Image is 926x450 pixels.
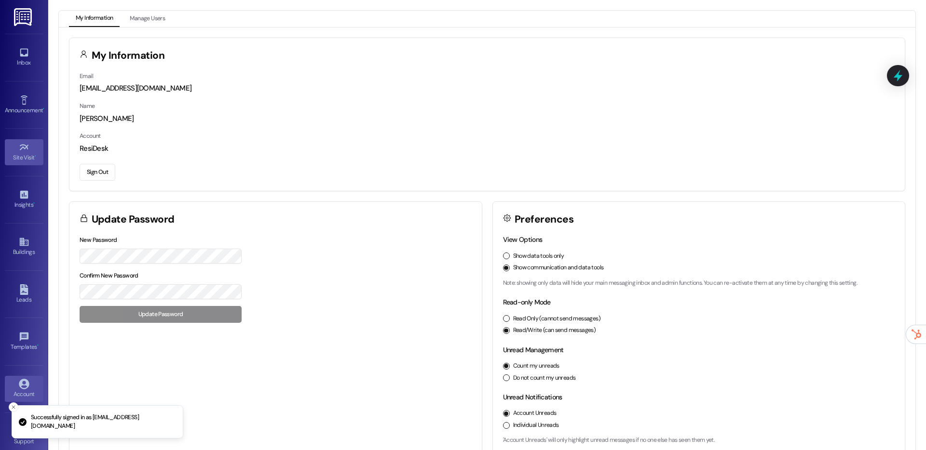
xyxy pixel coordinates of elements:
label: Read/Write (can send messages) [513,326,596,335]
label: Unread Management [503,345,564,354]
h3: Preferences [515,214,573,225]
p: Note: showing only data will hide your main messaging inbox and admin functions. You can re-activ... [503,279,895,288]
label: Count my unreads [513,362,559,371]
label: Do not count my unreads [513,374,576,383]
button: Close toast [9,402,18,412]
a: Insights • [5,186,43,212]
a: Leads [5,281,43,307]
span: • [33,200,35,207]
span: • [35,153,36,159]
label: New Password [80,236,117,244]
p: Successfully signed in as [EMAIL_ADDRESS][DOMAIN_NAME] [31,413,175,430]
div: [PERSON_NAME] [80,114,895,124]
a: Buildings [5,234,43,260]
span: • [43,106,44,112]
label: Unread Notifications [503,393,562,401]
label: Email [80,72,93,80]
label: Show communication and data tools [513,264,604,272]
p: 'Account Unreads' will only highlight unread messages if no one else has seen them yet. [503,436,895,445]
label: Account [80,132,101,140]
button: Sign Out [80,164,115,181]
a: Inbox [5,44,43,70]
h3: Update Password [92,214,175,225]
label: Read-only Mode [503,298,551,306]
img: ResiDesk Logo [14,8,34,26]
span: • [37,342,39,349]
label: Individual Unreads [513,421,559,430]
a: Templates • [5,329,43,355]
label: Read Only (cannot send messages) [513,315,600,323]
a: Support [5,423,43,449]
label: View Options [503,235,543,244]
button: Manage Users [123,11,172,27]
label: Confirm New Password [80,272,138,279]
a: Account [5,376,43,402]
a: Site Visit • [5,139,43,165]
button: My Information [69,11,120,27]
label: Show data tools only [513,252,564,261]
label: Account Unreads [513,409,557,418]
h3: My Information [92,51,165,61]
label: Name [80,102,95,110]
div: ResiDesk [80,144,895,154]
div: [EMAIL_ADDRESS][DOMAIN_NAME] [80,83,895,93]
